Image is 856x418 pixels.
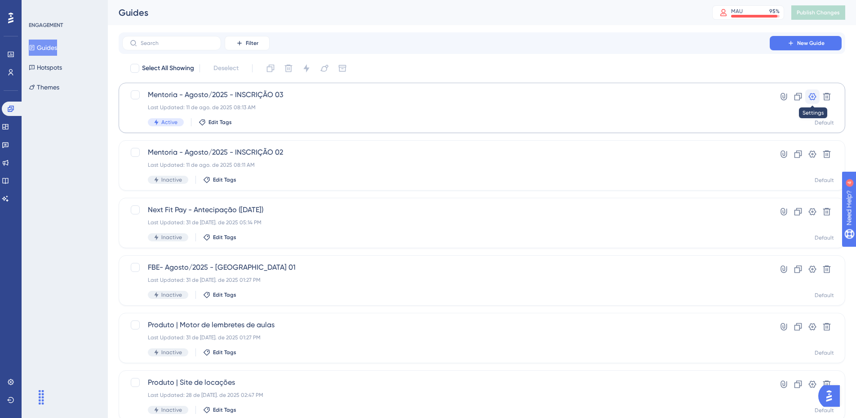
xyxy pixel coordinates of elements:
button: Edit Tags [203,349,236,356]
iframe: UserGuiding AI Assistant Launcher [818,382,845,409]
span: Produto | Motor de lembretes de aulas [148,320,744,330]
div: ENGAGEMENT [29,22,63,29]
div: Guides [119,6,690,19]
button: New Guide [770,36,842,50]
span: Inactive [161,234,182,241]
div: Default [815,119,834,126]
span: Inactive [161,176,182,183]
span: Edit Tags [213,176,236,183]
button: Edit Tags [203,234,236,241]
div: Arrastar [34,384,49,411]
div: Default [815,407,834,414]
span: FBE- Agosto/2025 - [GEOGRAPHIC_DATA] 01 [148,262,744,273]
button: Publish Changes [791,5,845,20]
div: Default [815,292,834,299]
span: Active [161,119,177,126]
span: Inactive [161,349,182,356]
span: Deselect [213,63,239,74]
button: Hotspots [29,59,62,76]
button: Edit Tags [203,406,236,414]
button: Edit Tags [203,176,236,183]
span: Edit Tags [213,291,236,298]
input: Search [141,40,213,46]
span: Inactive [161,291,182,298]
div: Last Updated: 31 de [DATE]. de 2025 05:14 PM [148,219,744,226]
button: Deselect [205,60,247,76]
div: MAU [731,8,743,15]
div: Last Updated: 31 de [DATE]. de 2025 01:27 PM [148,334,744,341]
div: Default [815,177,834,184]
div: 95 % [769,8,780,15]
button: Edit Tags [199,119,232,126]
div: Last Updated: 31 de [DATE]. de 2025 01:27 PM [148,276,744,284]
button: Guides [29,40,57,56]
span: Inactive [161,406,182,414]
button: Themes [29,79,59,95]
div: Default [815,234,834,241]
span: Next Fit Pay - Antecipação ([DATE]) [148,205,744,215]
button: Filter [225,36,270,50]
span: Mentoria - Agosto/2025 - INSCRIÇÃO 03 [148,89,744,100]
span: Produto | Site de locações [148,377,744,388]
span: Publish Changes [797,9,840,16]
div: Last Updated: 28 de [DATE]. de 2025 02:47 PM [148,391,744,399]
div: Last Updated: 11 de ago. de 2025 08:13 AM [148,104,744,111]
div: Last Updated: 11 de ago. de 2025 08:11 AM [148,161,744,169]
span: Filter [246,40,258,47]
span: Edit Tags [213,349,236,356]
span: Need Help? [21,2,56,13]
span: Select All Showing [142,63,194,74]
span: Edit Tags [208,119,232,126]
button: Edit Tags [203,291,236,298]
span: New Guide [797,40,825,47]
div: 4 [62,4,65,12]
span: Mentoria - Agosto/2025 - INSCRIÇÃO 02 [148,147,744,158]
span: Edit Tags [213,234,236,241]
div: Default [815,349,834,356]
span: Edit Tags [213,406,236,414]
